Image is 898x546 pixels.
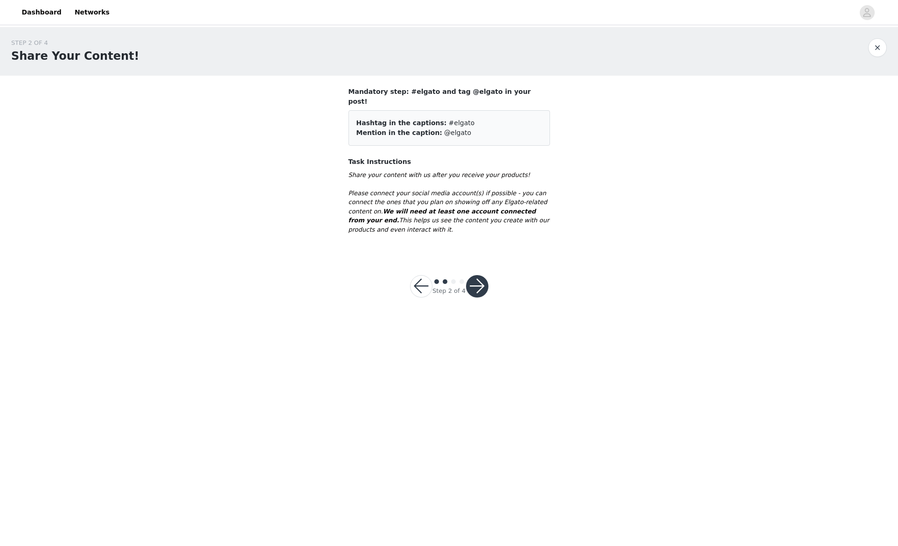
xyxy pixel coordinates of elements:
h4: Task Instructions [348,157,550,167]
em: Share your content with us after you receive your products! [348,171,530,178]
div: Step 2 of 4 [432,286,466,296]
span: @elgato [444,129,471,136]
a: Networks [69,2,115,23]
em: Please connect your social media account(s) if possible - you can connect the ones that you plan ... [348,190,550,233]
span: #elgato [449,119,475,127]
h4: Mandatory step: #elgato and tag @elgato in your post! [348,87,550,106]
span: Mention in the caption: [356,129,442,136]
h1: Share Your Content! [11,48,139,64]
div: avatar [863,5,871,20]
div: STEP 2 OF 4 [11,38,139,48]
strong: We will need at least one account connected from your end. [348,208,536,224]
a: Dashboard [16,2,67,23]
span: Hashtag in the captions: [356,119,447,127]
